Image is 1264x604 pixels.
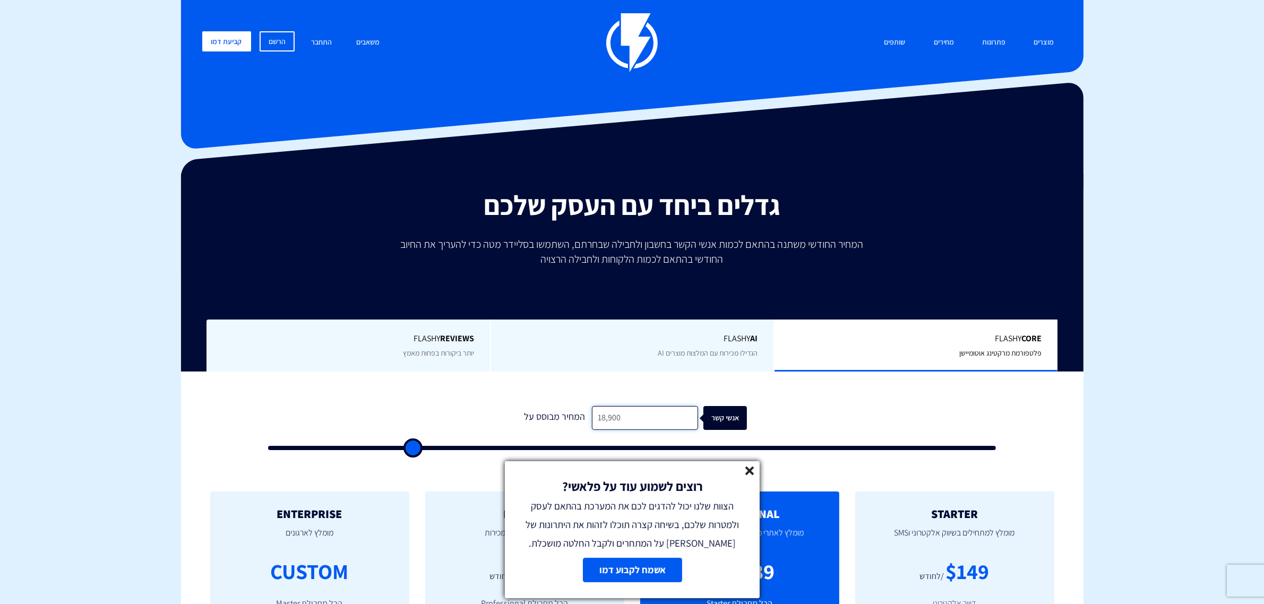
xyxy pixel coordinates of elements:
[658,348,758,358] span: הגדילו מכירות עם המלצות מוצרים AI
[974,31,1013,54] a: פתרונות
[871,520,1038,556] p: מומלץ למתחילים בשיווק אלקטרוני וSMS
[222,333,474,345] span: Flashy
[226,507,393,520] h2: ENTERPRISE
[403,348,474,358] span: יותר ביקורות בפחות מאמץ
[790,333,1042,345] span: Flashy
[517,406,592,430] div: המחיר מבוסס על
[1021,333,1042,344] b: Core
[441,507,608,520] h2: MASTER
[1026,31,1062,54] a: מוצרים
[750,333,758,344] b: AI
[440,333,474,344] b: REVIEWS
[349,31,388,54] a: משאבים
[490,571,514,583] div: /לחודש
[189,190,1076,220] h2: גדלים ביחד עם העסק שלכם
[260,31,295,51] a: הרשם
[271,556,349,586] div: CUSTOM
[946,556,990,586] div: $149
[876,31,914,54] a: שותפים
[920,571,944,583] div: /לחודש
[441,520,608,556] p: מומלץ לצוותי שיווק ומכירות
[926,31,962,54] a: מחירים
[871,507,1038,520] h2: STARTER
[959,348,1042,358] span: פלטפורמת מרקטינג אוטומיישן
[226,520,393,556] p: מומלץ לארגונים
[393,237,871,266] p: המחיר החודשי משתנה בהתאם לכמות אנשי הקשר בחשבון ולחבילה שבחרתם, השתמשו בסליידר מטה כדי להעריך את ...
[202,31,251,51] a: קביעת דמו
[507,333,758,345] span: Flashy
[303,31,340,54] a: התחבר
[710,406,753,430] div: אנשי קשר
